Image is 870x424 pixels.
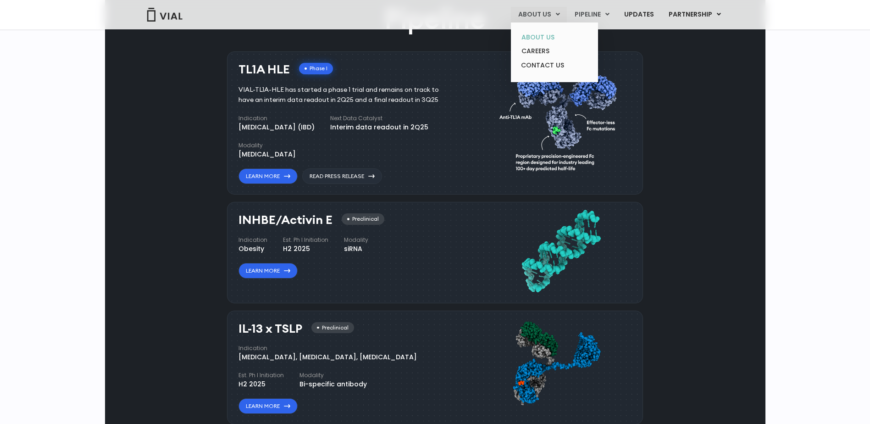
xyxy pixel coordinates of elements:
h4: Indication [238,344,417,352]
div: Phase I [299,63,333,74]
h4: Indication [238,114,315,123]
div: siRNA [344,244,368,254]
a: Learn More [238,398,298,414]
h3: IL-13 x TSLP [238,322,302,335]
div: Bi-specific antibody [299,379,367,389]
a: ABOUT USMenu Toggle [511,7,567,22]
div: Obesity [238,244,267,254]
div: Preclinical [342,213,384,225]
h4: Est. Ph I Initiation [238,371,284,379]
div: H2 2025 [283,244,328,254]
h3: TL1A HLE [238,63,290,76]
div: [MEDICAL_DATA] (IBD) [238,123,315,132]
h4: Next Data Catalyst [330,114,428,123]
a: Learn More [238,263,298,279]
a: ABOUT US [514,30,594,45]
h4: Est. Ph I Initiation [283,236,328,244]
h4: Modality [344,236,368,244]
img: TL1A antibody diagram. [499,58,622,184]
a: CONTACT US [514,58,594,73]
h3: INHBE/Activin E [238,213,332,227]
h4: Modality [238,141,296,150]
a: Read Press Release [302,168,382,184]
h4: Indication [238,236,267,244]
a: PIPELINEMenu Toggle [567,7,616,22]
h4: Modality [299,371,367,379]
a: CAREERS [514,44,594,58]
div: VIAL-TL1A-HLE has started a phase 1 trial and remains on track to have an interim data readout in... [238,85,453,105]
img: Vial Logo [146,8,183,22]
a: Learn More [238,168,298,184]
div: [MEDICAL_DATA] [238,150,296,159]
div: Preclinical [311,322,354,334]
a: PARTNERSHIPMenu Toggle [661,7,728,22]
a: UPDATES [617,7,661,22]
div: [MEDICAL_DATA], [MEDICAL_DATA], [MEDICAL_DATA] [238,352,417,362]
div: Interim data readout in 2Q25 [330,123,428,132]
div: H2 2025 [238,379,284,389]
